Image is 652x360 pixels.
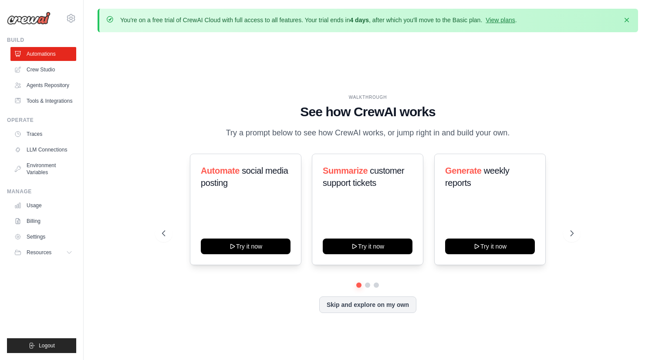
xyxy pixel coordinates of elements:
a: Environment Variables [10,158,76,179]
a: Usage [10,199,76,212]
button: Skip and explore on my own [319,296,416,313]
span: customer support tickets [323,166,404,188]
div: Manage [7,188,76,195]
span: Generate [445,166,482,175]
div: WALKTHROUGH [162,94,574,101]
span: social media posting [201,166,288,188]
div: Operate [7,117,76,124]
img: Logo [7,12,51,25]
a: Tools & Integrations [10,94,76,108]
a: LLM Connections [10,143,76,157]
span: Automate [201,166,240,175]
button: Try it now [445,239,535,254]
a: Agents Repository [10,78,76,92]
p: You're on a free trial of CrewAI Cloud with full access to all features. Your trial ends in , aft... [120,16,517,24]
a: Traces [10,127,76,141]
a: Automations [10,47,76,61]
a: Billing [10,214,76,228]
div: Build [7,37,76,44]
button: Logout [7,338,76,353]
a: View plans [486,17,515,24]
span: Summarize [323,166,368,175]
strong: 4 days [350,17,369,24]
a: Crew Studio [10,63,76,77]
a: Settings [10,230,76,244]
span: weekly reports [445,166,509,188]
button: Try it now [323,239,412,254]
p: Try a prompt below to see how CrewAI works, or jump right in and build your own. [221,127,514,139]
button: Try it now [201,239,291,254]
span: Resources [27,249,51,256]
button: Resources [10,246,76,259]
span: Logout [39,342,55,349]
h1: See how CrewAI works [162,104,574,120]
